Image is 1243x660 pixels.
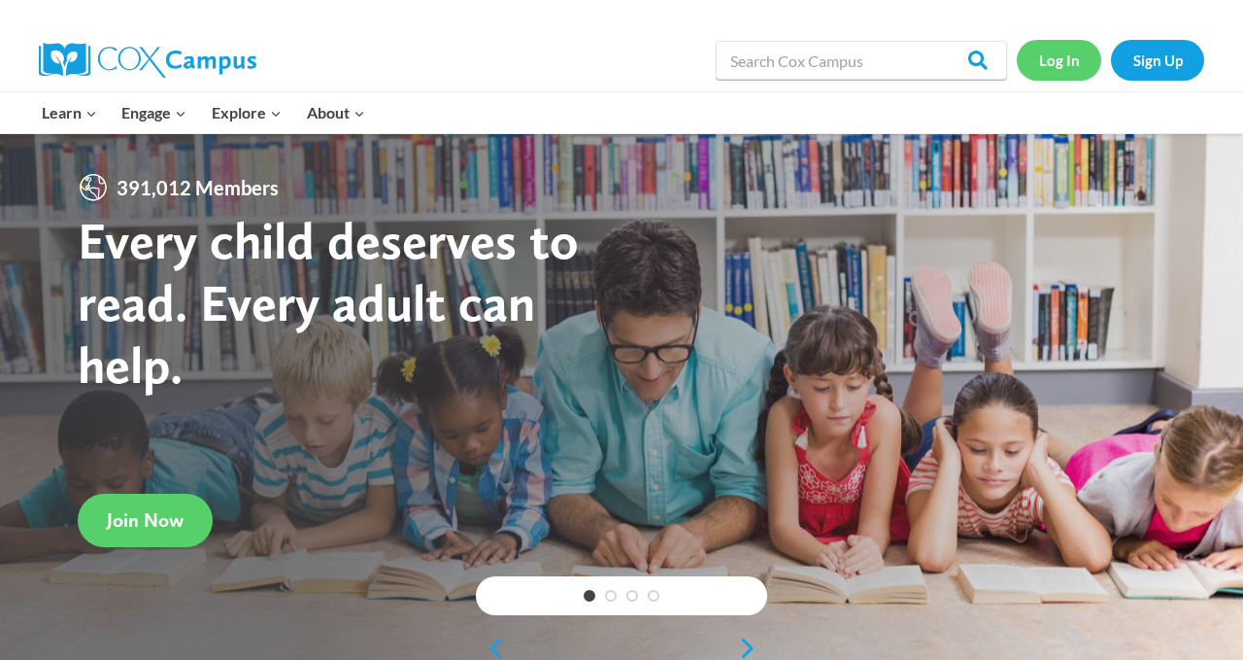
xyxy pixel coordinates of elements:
[78,494,213,547] a: Join Now
[648,590,659,602] a: 4
[109,172,286,203] span: 391,012 Members
[29,92,110,133] button: Child menu of Learn
[476,637,505,660] a: previous
[110,92,200,133] button: Child menu of Engage
[584,590,595,602] a: 1
[605,590,617,602] a: 2
[626,590,638,602] a: 3
[294,92,378,133] button: Child menu of About
[1017,40,1101,80] a: Log In
[1017,40,1204,80] nav: Secondary Navigation
[29,92,377,133] nav: Primary Navigation
[199,92,294,133] button: Child menu of Explore
[39,43,256,78] img: Cox Campus
[1111,40,1204,80] a: Sign Up
[107,508,184,532] span: Join Now
[738,637,767,660] a: next
[78,209,579,395] strong: Every child deserves to read. Every adult can help.
[716,41,1007,80] input: Search Cox Campus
